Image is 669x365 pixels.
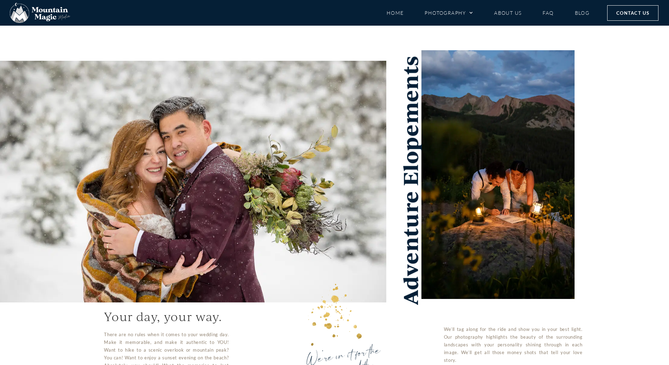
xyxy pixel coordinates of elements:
a: Home [387,7,404,19]
nav: Menu [387,7,590,19]
h2: Adventure Elopements [399,56,422,305]
h2: Your day, your way. [104,309,222,324]
img: Mountain Magic Media photography logo Crested Butte Photographer [10,3,70,23]
a: Blog [575,7,590,19]
a: Photography [425,7,473,19]
a: FAQ [543,7,553,19]
img: couple signing marriage license on rock in dark with lanterns and sunflowers Crested Butte photog... [421,50,575,299]
a: Contact Us [607,5,658,21]
a: About Us [494,7,522,19]
span: Contact Us [616,9,649,17]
